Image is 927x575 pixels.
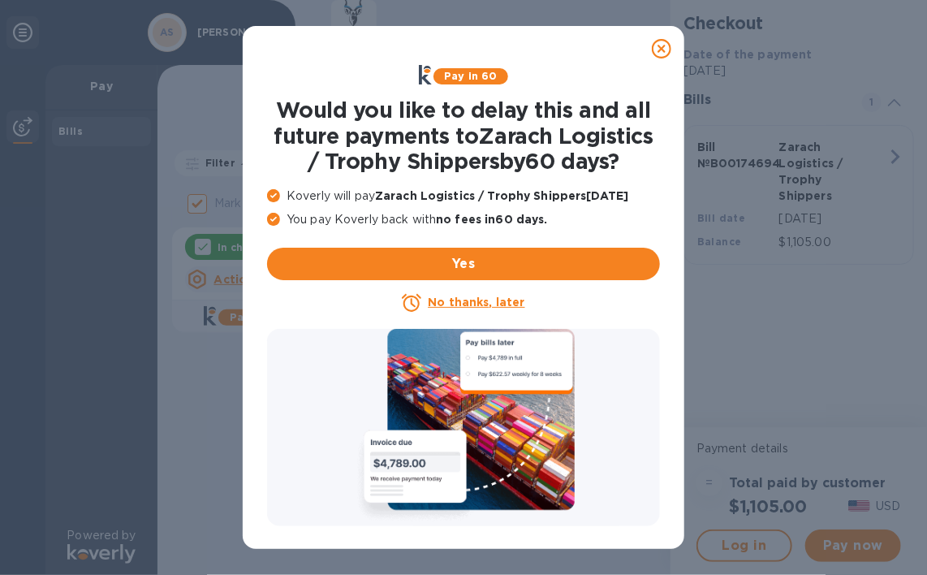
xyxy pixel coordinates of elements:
[280,254,647,274] span: Yes
[436,213,547,226] b: no fees in 60 days .
[267,211,660,228] p: You pay Koverly back with
[267,188,660,205] p: Koverly will pay
[428,296,524,309] u: No thanks, later
[444,70,497,82] b: Pay in 60
[267,97,660,175] h1: Would you like to delay this and all future payments to Zarach Logistics / Trophy Shippers by 60 ...
[267,248,660,280] button: Yes
[375,189,628,202] b: Zarach Logistics / Trophy Shippers [DATE]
